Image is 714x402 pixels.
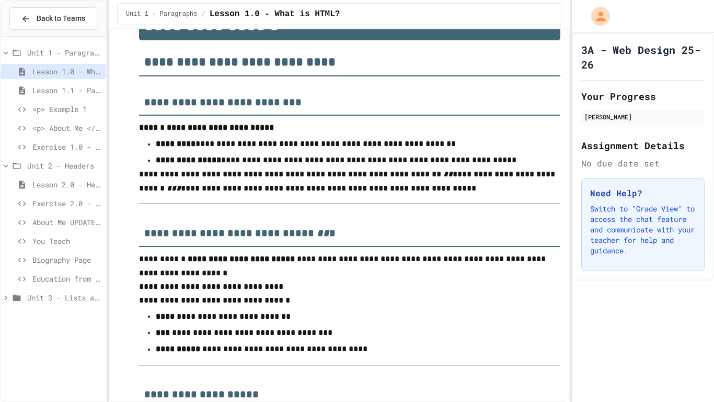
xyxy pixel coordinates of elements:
span: Unit 1 - Paragraphs [27,47,101,58]
span: Biography Page [32,254,101,265]
h2: Your Progress [581,89,705,104]
span: Lesson 2.0 - Headers [32,179,101,190]
span: Back to Teams [37,13,85,24]
h2: Assignment Details [581,138,705,153]
span: <p> Example 1 [32,104,101,115]
div: [PERSON_NAME] [584,112,701,121]
span: Lesson 1.0 - What is HTML? [210,8,340,20]
span: Exercise 1.0 - Two Truths and a Lie [32,141,101,152]
div: My Account [580,4,613,28]
span: Lesson 1.0 - What is HTML? [32,66,101,77]
span: Exercise 2.0 - Header Practice [32,198,101,209]
span: Unit 3 - Lists and Links [27,292,101,303]
button: Back to Teams [9,7,97,30]
span: Unit 2 - Headers [27,160,101,171]
span: About Me UPDATE with Headers [32,217,101,228]
h3: Need Help? [590,187,696,199]
span: Education from Scratch [32,273,101,284]
span: <p> About Me </p> [32,122,101,133]
span: Unit 1 - Paragraphs [126,10,198,18]
p: Switch to "Grade View" to access the chat feature and communicate with your teacher for help and ... [590,204,696,256]
div: No due date set [581,157,705,170]
span: Lesson 1.1 - Paragraphs [32,85,101,96]
span: You Teach [32,236,101,247]
h1: 3A - Web Design 25-26 [581,42,705,72]
span: / [202,10,205,18]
